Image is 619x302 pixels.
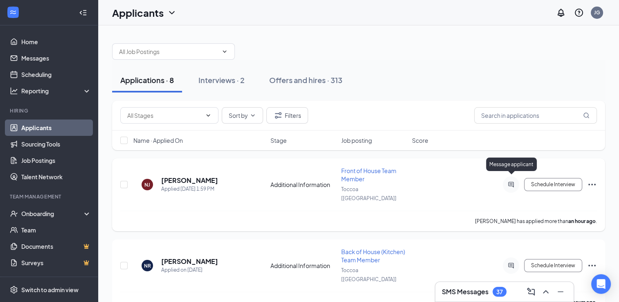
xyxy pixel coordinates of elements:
[198,75,245,85] div: Interviews · 2
[341,167,396,183] span: Front of House Team Member
[21,34,91,50] a: Home
[556,287,565,297] svg: Minimize
[10,107,90,114] div: Hiring
[442,287,488,296] h3: SMS Messages
[161,257,218,266] h5: [PERSON_NAME]
[161,176,218,185] h5: [PERSON_NAME]
[506,181,516,188] svg: ActiveChat
[21,119,91,136] a: Applicants
[496,288,503,295] div: 37
[270,180,336,189] div: Additional Information
[574,8,584,18] svg: QuestionInfo
[21,136,91,152] a: Sourcing Tools
[10,87,18,95] svg: Analysis
[568,218,596,224] b: an hour ago
[144,262,151,269] div: NR
[475,218,597,225] p: [PERSON_NAME] has applied more than .
[21,50,91,66] a: Messages
[21,66,91,83] a: Scheduling
[524,285,538,298] button: ComposeMessage
[539,285,552,298] button: ChevronUp
[250,112,256,119] svg: ChevronDown
[273,110,283,120] svg: Filter
[587,261,597,270] svg: Ellipses
[270,136,287,144] span: Stage
[21,238,91,255] a: DocumentsCrown
[133,136,183,144] span: Name · Applied On
[167,8,177,18] svg: ChevronDown
[341,186,396,201] span: Toccoa [[GEOGRAPHIC_DATA]]
[21,255,91,271] a: SurveysCrown
[10,286,18,294] svg: Settings
[79,9,87,17] svg: Collapse
[9,8,17,16] svg: WorkstreamLogo
[120,75,174,85] div: Applications · 8
[591,274,611,294] div: Open Intercom Messenger
[524,178,582,191] button: Schedule Interview
[21,210,84,218] div: Onboarding
[412,136,428,144] span: Score
[21,169,91,185] a: Talent Network
[161,266,218,274] div: Applied on [DATE]
[229,113,248,118] span: Sort by
[222,107,263,124] button: Sort byChevronDown
[270,261,336,270] div: Additional Information
[341,136,372,144] span: Job posting
[524,259,582,272] button: Schedule Interview
[119,47,218,56] input: All Job Postings
[341,267,396,282] span: Toccoa [[GEOGRAPHIC_DATA]]
[221,48,228,55] svg: ChevronDown
[554,285,567,298] button: Minimize
[144,181,150,188] div: NJ
[526,287,536,297] svg: ComposeMessage
[161,185,218,193] div: Applied [DATE] 1:59 PM
[205,112,212,119] svg: ChevronDown
[127,111,202,120] input: All Stages
[112,6,164,20] h1: Applicants
[506,262,516,269] svg: ActiveChat
[21,152,91,169] a: Job Postings
[266,107,308,124] button: Filter Filters
[583,112,590,119] svg: MagnifyingGlass
[541,287,551,297] svg: ChevronUp
[10,210,18,218] svg: UserCheck
[21,87,92,95] div: Reporting
[21,222,91,238] a: Team
[594,9,600,16] div: JG
[269,75,342,85] div: Offers and hires · 313
[21,286,79,294] div: Switch to admin view
[341,248,405,264] span: Back of House (Kitchen) Team Member
[474,107,597,124] input: Search in applications
[486,158,537,171] div: Message applicant
[587,180,597,189] svg: Ellipses
[10,193,90,200] div: Team Management
[556,8,566,18] svg: Notifications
